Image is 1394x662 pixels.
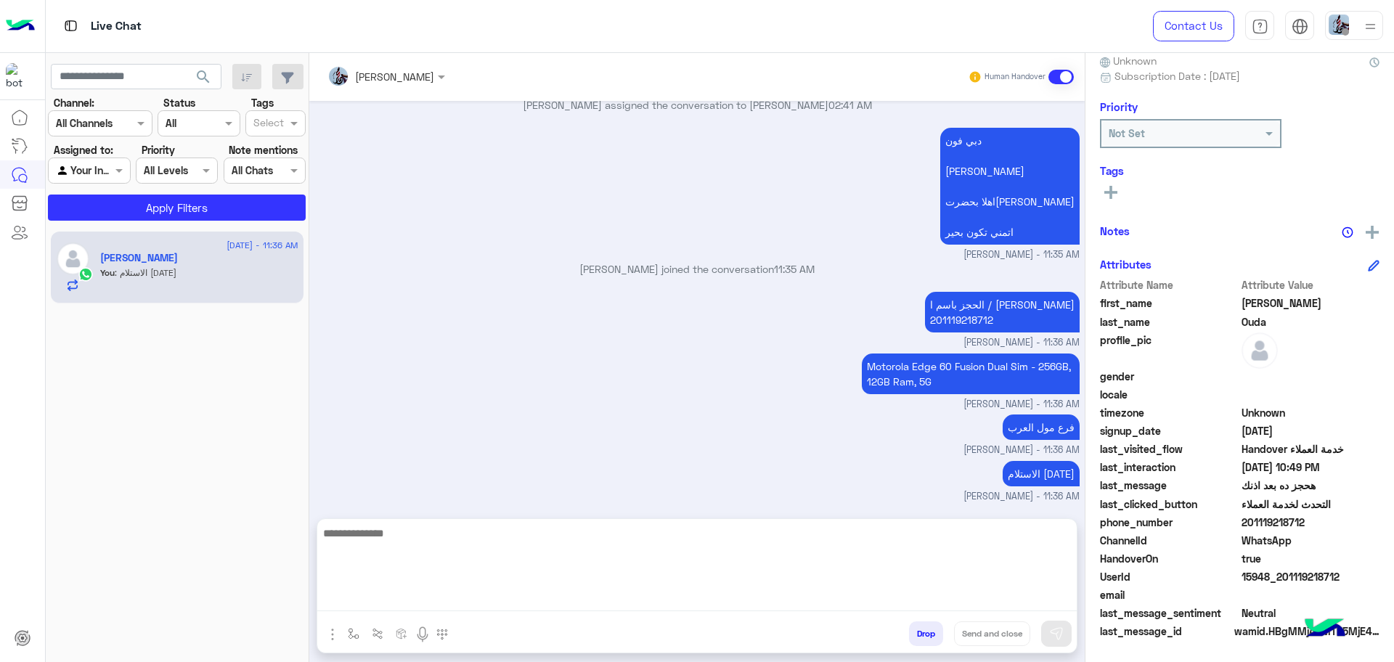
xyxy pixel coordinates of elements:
button: Send and close [954,621,1030,646]
span: wamid.HBgMMjAxMTE5MjE4NzEyFQIAEhggM0RBMEYxOTE0MUM0RTFEMTQ5ODA5NjI4NUM0RkFGQzkA [1234,624,1379,639]
span: timezone [1100,405,1239,420]
span: 15948_201119218712 [1242,569,1380,584]
span: 02:41 AM [828,99,872,111]
span: You [100,267,115,278]
span: 2025-05-01T20:04:08.515Z [1242,423,1380,438]
span: [PERSON_NAME] - 11:36 AM [963,336,1080,350]
img: select flow [348,628,359,639]
span: Ouda [1242,314,1380,330]
span: last_visited_flow [1100,441,1239,457]
img: hulul-logo.png [1300,604,1350,655]
p: 30/8/2025, 11:35 AM [940,128,1080,245]
span: 2 [1242,533,1380,548]
label: Status [163,95,195,110]
span: Unknown [1100,53,1157,68]
h6: Notes [1100,224,1130,237]
button: Apply Filters [48,195,306,221]
img: userImage [1329,15,1349,35]
img: tab [1292,18,1308,35]
h5: Ahmed Ouda [100,252,178,264]
img: Trigger scenario [372,628,383,639]
img: make a call [436,629,448,640]
span: last_name [1100,314,1239,330]
img: send attachment [324,626,341,643]
span: الاستلام اليوم [115,267,176,278]
span: 201119218712 [1242,515,1380,530]
span: التحدث لخدمة العملاء [1242,496,1380,512]
span: email [1100,587,1239,602]
span: search [195,68,212,86]
img: tab [62,17,80,35]
span: Handover خدمة العملاء [1242,441,1380,457]
p: [PERSON_NAME] assigned the conversation to [PERSON_NAME] [315,97,1080,113]
span: ChannelId [1100,533,1239,548]
span: null [1242,387,1380,402]
span: Ahmed [1242,295,1380,311]
img: defaultAdmin.png [1242,332,1278,369]
img: profile [1361,17,1379,36]
span: signup_date [1100,423,1239,438]
img: notes [1342,226,1353,238]
label: Channel: [54,95,94,110]
img: defaultAdmin.png [57,242,89,275]
span: Attribute Value [1242,277,1380,293]
span: last_message_id [1100,624,1231,639]
button: search [186,64,221,95]
span: last_interaction [1100,459,1239,475]
p: [PERSON_NAME] joined the conversation [315,261,1080,277]
span: gender [1100,369,1239,384]
button: Trigger scenario [366,621,390,645]
img: Logo [6,11,35,41]
span: Subscription Date : [DATE] [1114,68,1240,83]
label: Assigned to: [54,142,113,158]
span: Unknown [1242,405,1380,420]
div: Select [251,115,284,134]
button: Drop [909,621,943,646]
span: null [1242,369,1380,384]
span: UserId [1100,569,1239,584]
a: tab [1245,11,1274,41]
p: 30/8/2025, 11:36 AM [1003,461,1080,486]
img: tab [1252,18,1268,35]
img: WhatsApp [78,267,93,282]
span: [PERSON_NAME] - 11:36 AM [963,398,1080,412]
span: HandoverOn [1100,551,1239,566]
h6: Tags [1100,164,1379,177]
span: null [1242,587,1380,602]
span: [PERSON_NAME] - 11:36 AM [963,444,1080,457]
img: add [1366,226,1379,239]
span: 0 [1242,605,1380,621]
button: select flow [342,621,366,645]
span: 11:35 AM [774,263,815,275]
span: [DATE] - 11:36 AM [227,239,298,252]
label: Note mentions [229,142,298,158]
span: last_message_sentiment [1100,605,1239,621]
label: Priority [142,142,175,158]
span: [PERSON_NAME] - 11:35 AM [963,248,1080,262]
span: [PERSON_NAME] - 11:36 AM [963,490,1080,504]
img: create order [396,628,407,639]
h6: Priority [1100,100,1138,113]
label: Tags [251,95,274,110]
span: true [1242,551,1380,566]
a: Contact Us [1153,11,1234,41]
span: last_clicked_button [1100,496,1239,512]
span: locale [1100,387,1239,402]
img: 1403182699927242 [6,63,32,89]
span: last_message [1100,478,1239,493]
p: Live Chat [91,17,142,36]
span: هحجز ده بعد اذنك [1242,478,1380,493]
small: Human Handover [985,71,1045,83]
span: profile_pic [1100,332,1239,366]
img: send message [1049,626,1064,641]
span: first_name [1100,295,1239,311]
p: 30/8/2025, 11:36 AM [862,354,1080,394]
p: 30/8/2025, 11:36 AM [1003,414,1080,440]
span: 2025-08-29T19:49:35.641Z [1242,459,1380,475]
span: phone_number [1100,515,1239,530]
p: 30/8/2025, 11:36 AM [925,292,1080,332]
span: Attribute Name [1100,277,1239,293]
img: send voice note [414,626,431,643]
button: create order [390,621,414,645]
h6: Attributes [1100,258,1152,271]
